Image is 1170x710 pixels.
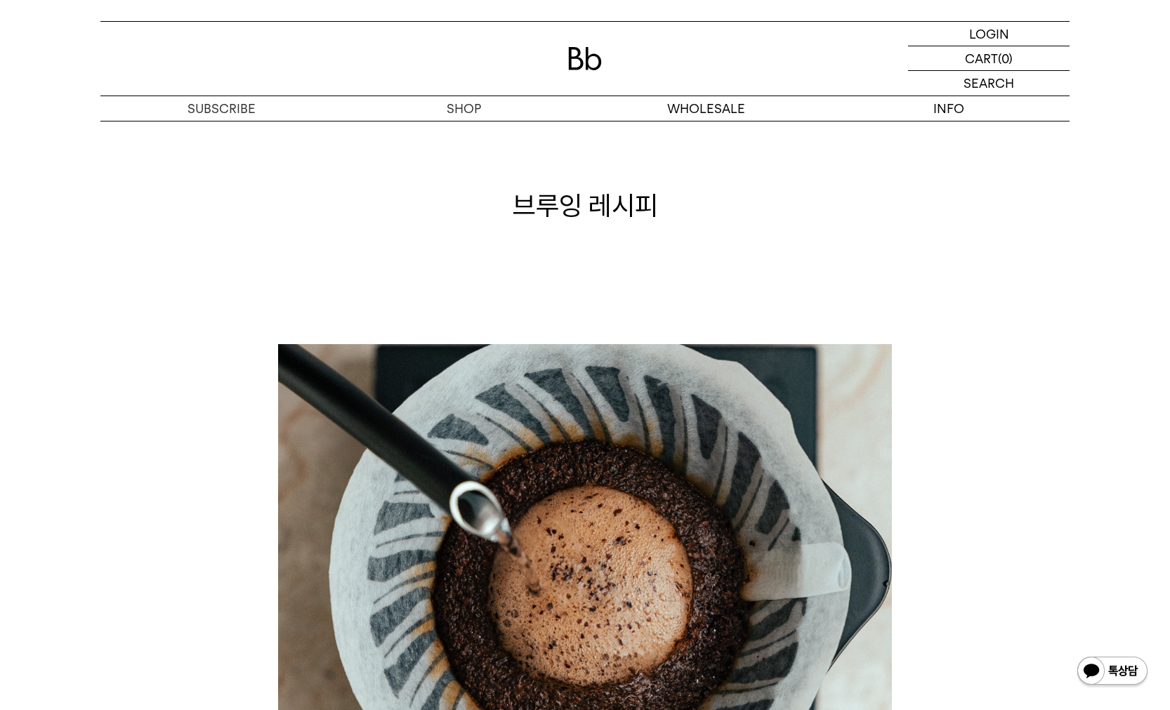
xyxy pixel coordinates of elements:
p: INFO [827,96,1070,121]
p: LOGIN [969,22,1009,46]
img: 카카오톡 채널 1:1 채팅 버튼 [1076,655,1149,689]
a: SUBSCRIBE [100,96,343,121]
a: CART (0) [908,46,1070,71]
p: (0) [998,46,1013,70]
p: CART [965,46,998,70]
a: SHOP [343,96,585,121]
p: SEARCH [964,71,1014,96]
a: LOGIN [908,22,1070,46]
img: 로고 [568,47,602,70]
h1: 브루잉 레시피 [100,187,1070,224]
p: WHOLESALE [585,96,827,121]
